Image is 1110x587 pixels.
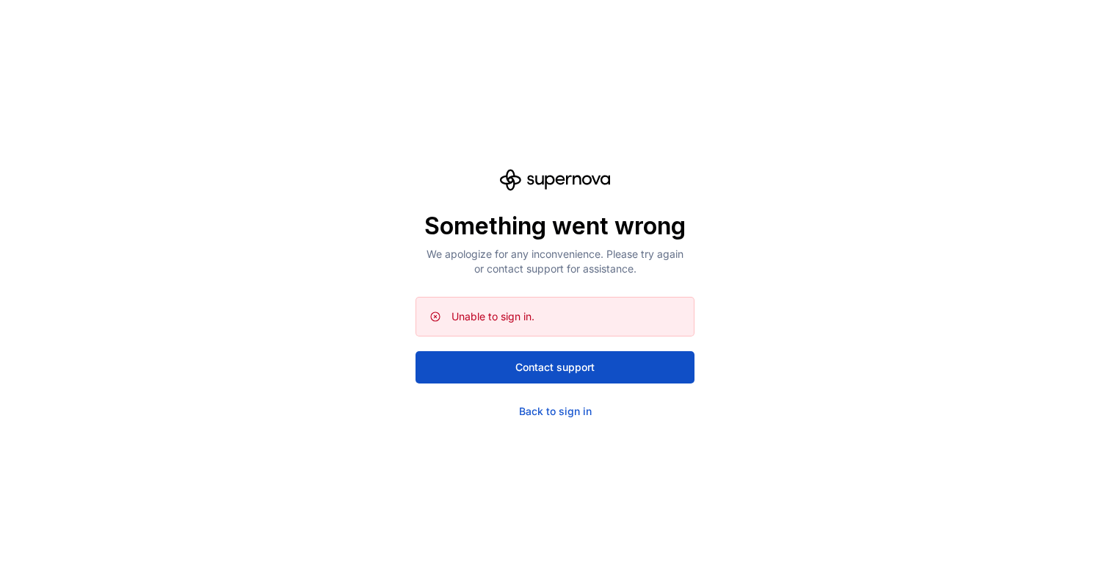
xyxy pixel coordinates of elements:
span: Contact support [515,360,595,375]
p: We apologize for any inconvenience. Please try again or contact support for assistance. [416,247,694,276]
div: Unable to sign in. [451,309,534,324]
a: Back to sign in [519,404,592,419]
button: Contact support [416,351,694,383]
p: Something went wrong [416,212,694,241]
